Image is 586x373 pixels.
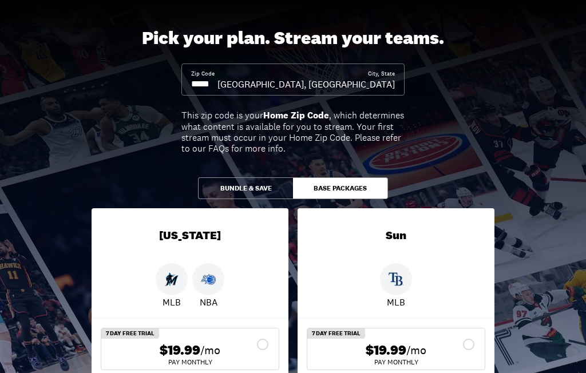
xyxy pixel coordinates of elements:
[368,70,395,78] div: City, State
[200,342,220,358] span: /mo
[200,295,217,309] p: NBA
[160,342,200,359] span: $19.99
[181,110,405,154] div: This zip code is your , which determines what content is available for you to stream. Your first ...
[191,70,215,78] div: Zip Code
[263,109,329,121] b: Home Zip Code
[101,328,159,339] div: 7 Day Free Trial
[164,272,179,287] img: Marlins
[406,342,426,358] span: /mo
[142,27,444,49] div: Pick your plan. Stream your teams.
[298,208,494,263] div: Sun
[201,272,216,287] img: Magic
[366,342,406,359] span: $19.99
[217,78,395,90] div: [GEOGRAPHIC_DATA], [GEOGRAPHIC_DATA]
[389,272,403,287] img: Rays
[110,359,270,366] div: Pay Monthly
[307,328,365,339] div: 7 Day Free Trial
[92,208,288,263] div: [US_STATE]
[198,177,293,199] button: Bundle & Save
[293,177,388,199] button: Base Packages
[316,359,476,366] div: Pay Monthly
[163,295,181,309] p: MLB
[387,295,405,309] p: MLB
